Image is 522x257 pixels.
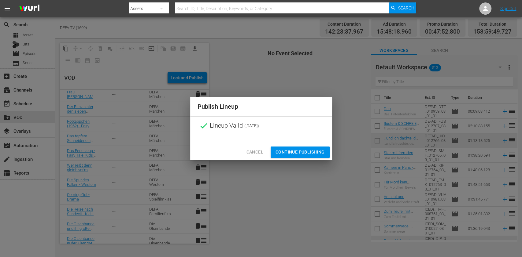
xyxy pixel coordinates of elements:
a: Sign Out [500,6,516,11]
span: Search [398,2,414,13]
button: Cancel [241,147,268,158]
img: ans4CAIJ8jUAAAAAAAAAAAAAAAAAAAAAAAAgQb4GAAAAAAAAAAAAAAAAAAAAAAAAJMjXAAAAAAAAAAAAAAAAAAAAAAAAgAT5G... [15,2,44,16]
h2: Publish Lineup [198,102,325,111]
button: Continue Publishing [271,147,330,158]
div: Lineup Valid [190,117,332,135]
span: ( [DATE] ) [244,121,259,130]
span: menu [4,5,11,12]
span: Cancel [246,148,263,156]
span: Continue Publishing [276,148,325,156]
